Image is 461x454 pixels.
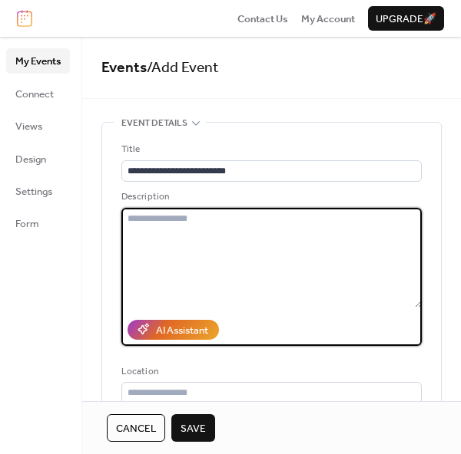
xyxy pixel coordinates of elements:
span: My Account [301,12,355,27]
a: My Events [6,48,70,73]
div: AI Assistant [156,323,208,338]
span: Settings [15,184,52,199]
a: Contact Us [237,11,288,26]
span: / Add Event [147,54,219,82]
span: Form [15,216,39,232]
span: Event details [121,116,187,131]
button: Upgrade🚀 [368,6,444,31]
a: Design [6,146,70,171]
span: Connect [15,87,54,102]
a: Settings [6,179,70,203]
a: Views [6,113,70,138]
span: Cancel [116,421,156,436]
a: My Account [301,11,355,26]
a: Connect [6,81,70,106]
button: Save [171,414,215,442]
span: Upgrade 🚀 [376,12,436,27]
button: AI Assistant [128,320,219,340]
button: Cancel [107,414,165,442]
span: Save [181,421,206,436]
div: Location [121,364,419,380]
div: Description [121,189,419,205]
a: Events [101,54,147,82]
span: Views [15,119,42,134]
a: Form [6,211,70,235]
img: logo [17,10,32,27]
span: My Events [15,54,61,69]
div: Title [121,142,419,157]
span: Contact Us [237,12,288,27]
span: Design [15,152,46,167]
